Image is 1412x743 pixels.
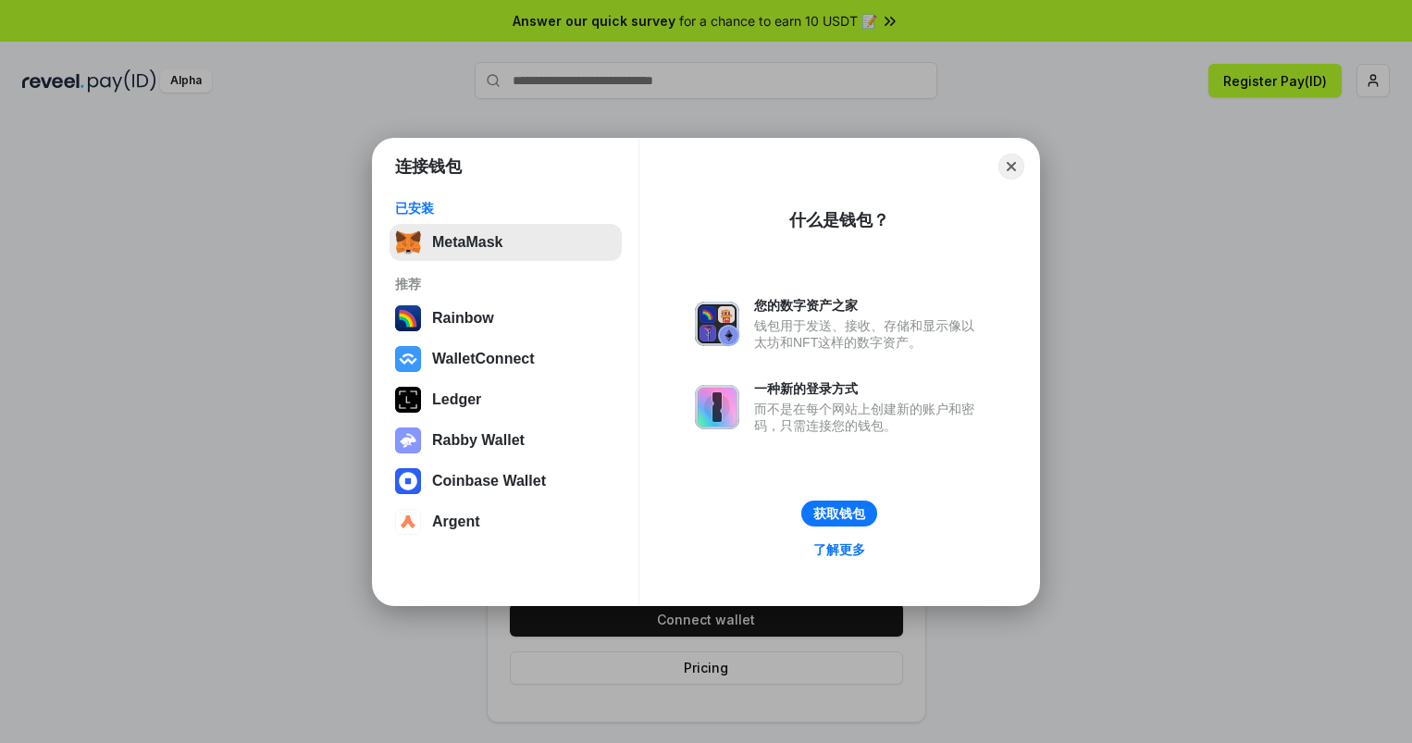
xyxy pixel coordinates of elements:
div: 您的数字资产之家 [754,297,984,314]
div: 钱包用于发送、接收、存储和显示像以太坊和NFT这样的数字资产。 [754,317,984,351]
div: 推荐 [395,276,616,292]
img: svg+xml,%3Csvg%20width%3D%2228%22%20height%3D%2228%22%20viewBox%3D%220%200%2028%2028%22%20fill%3D... [395,468,421,494]
button: Ledger [390,381,622,418]
div: MetaMask [432,234,502,251]
button: Coinbase Wallet [390,463,622,500]
div: Ledger [432,391,481,408]
div: 而不是在每个网站上创建新的账户和密码，只需连接您的钱包。 [754,401,984,434]
div: Argent [432,514,480,530]
img: svg+xml,%3Csvg%20width%3D%2228%22%20height%3D%2228%22%20viewBox%3D%220%200%2028%2028%22%20fill%3D... [395,509,421,535]
div: Rainbow [432,310,494,327]
h1: 连接钱包 [395,155,462,178]
img: svg+xml,%3Csvg%20width%3D%22120%22%20height%3D%22120%22%20viewBox%3D%220%200%20120%20120%22%20fil... [395,305,421,331]
div: 获取钱包 [813,505,865,522]
div: WalletConnect [432,351,535,367]
img: svg+xml,%3Csvg%20xmlns%3D%22http%3A%2F%2Fwww.w3.org%2F2000%2Fsvg%22%20fill%3D%22none%22%20viewBox... [695,385,739,429]
img: svg+xml,%3Csvg%20xmlns%3D%22http%3A%2F%2Fwww.w3.org%2F2000%2Fsvg%22%20width%3D%2228%22%20height%3... [395,387,421,413]
img: svg+xml,%3Csvg%20fill%3D%22none%22%20height%3D%2233%22%20viewBox%3D%220%200%2035%2033%22%20width%... [395,229,421,255]
a: 了解更多 [802,538,876,562]
button: Rainbow [390,300,622,337]
div: Coinbase Wallet [432,473,546,489]
button: Rabby Wallet [390,422,622,459]
img: svg+xml,%3Csvg%20xmlns%3D%22http%3A%2F%2Fwww.w3.org%2F2000%2Fsvg%22%20fill%3D%22none%22%20viewBox... [695,302,739,346]
div: 一种新的登录方式 [754,380,984,397]
button: Close [998,154,1024,180]
button: MetaMask [390,224,622,261]
button: Argent [390,503,622,540]
div: 了解更多 [813,541,865,558]
img: svg+xml,%3Csvg%20xmlns%3D%22http%3A%2F%2Fwww.w3.org%2F2000%2Fsvg%22%20fill%3D%22none%22%20viewBox... [395,427,421,453]
div: Rabby Wallet [432,432,525,449]
button: 获取钱包 [801,501,877,526]
div: 已安装 [395,200,616,217]
div: 什么是钱包？ [789,209,889,231]
img: svg+xml,%3Csvg%20width%3D%2228%22%20height%3D%2228%22%20viewBox%3D%220%200%2028%2028%22%20fill%3D... [395,346,421,372]
button: WalletConnect [390,341,622,378]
